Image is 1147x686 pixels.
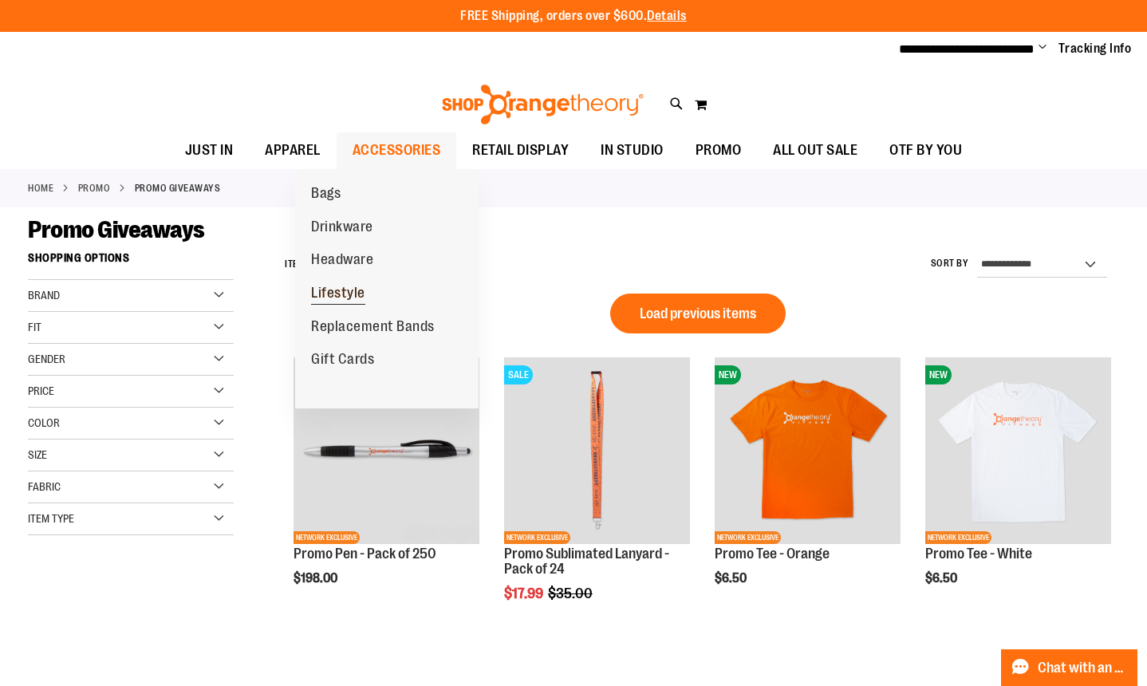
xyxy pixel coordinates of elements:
[715,357,901,546] a: Product image for Orange Promo TeeNEWNETWORK EXCLUSIVE
[925,531,991,544] span: NETWORK EXCLUSIVE
[1039,41,1046,57] button: Account menu
[504,357,690,546] a: Product image for Sublimated Lanyard - Pack of 24SALENETWORK EXCLUSIVE
[707,349,909,626] div: product
[472,132,569,168] span: RETAIL DISPLAY
[925,357,1111,546] a: Product image for White Promo TeeNEWNETWORK EXCLUSIVE
[1058,40,1132,57] a: Tracking Info
[1001,649,1138,686] button: Chat with an Expert
[504,531,570,544] span: NETWORK EXCLUSIVE
[311,318,435,338] span: Replacement Bands
[548,585,595,601] span: $35.00
[294,531,360,544] span: NETWORK EXCLUSIVE
[311,285,365,305] span: Lifestyle
[460,7,687,26] p: FREE Shipping, orders over $600.
[28,216,205,243] span: Promo Giveaways
[28,448,47,461] span: Size
[78,181,111,195] a: PROMO
[773,132,857,168] span: ALL OUT SALE
[504,546,669,578] a: Promo Sublimated Lanyard - Pack of 24
[925,357,1111,543] img: Product image for White Promo Tee
[294,546,436,562] a: Promo Pen - Pack of 250
[647,9,687,23] a: Details
[504,365,533,384] span: SALE
[715,571,749,585] span: $6.50
[265,132,321,168] span: APPAREL
[696,132,742,168] span: PROMO
[601,132,664,168] span: IN STUDIO
[504,585,546,601] span: $17.99
[715,531,781,544] span: NETWORK EXCLUSIVE
[28,480,61,493] span: Fabric
[286,349,487,626] div: product
[439,85,646,124] img: Shop Orangetheory
[353,132,441,168] span: ACCESSORIES
[28,384,54,397] span: Price
[185,132,234,168] span: JUST IN
[28,512,74,525] span: Item Type
[496,349,698,642] div: product
[311,219,373,239] span: Drinkware
[889,132,962,168] span: OTF BY YOU
[28,181,53,195] a: Home
[311,251,373,271] span: Headware
[311,185,341,205] span: Bags
[931,257,969,270] label: Sort By
[925,365,952,384] span: NEW
[715,357,901,543] img: Product image for Orange Promo Tee
[135,181,221,195] strong: Promo Giveaways
[715,546,830,562] a: Promo Tee - Orange
[311,351,374,371] span: Gift Cards
[28,244,234,280] strong: Shopping Options
[28,416,60,429] span: Color
[294,357,479,543] img: Product image for Pen - Pack of 250
[28,289,60,302] span: Brand
[285,252,338,277] h2: Items to
[28,321,41,333] span: Fit
[925,546,1032,562] a: Promo Tee - White
[504,357,690,543] img: Product image for Sublimated Lanyard - Pack of 24
[715,365,741,384] span: NEW
[917,349,1119,626] div: product
[925,571,960,585] span: $6.50
[294,571,340,585] span: $198.00
[610,294,786,333] button: Load previous items
[640,306,756,321] span: Load previous items
[1038,660,1128,676] span: Chat with an Expert
[28,353,65,365] span: Gender
[294,357,479,546] a: Product image for Pen - Pack of 250NETWORK EXCLUSIVE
